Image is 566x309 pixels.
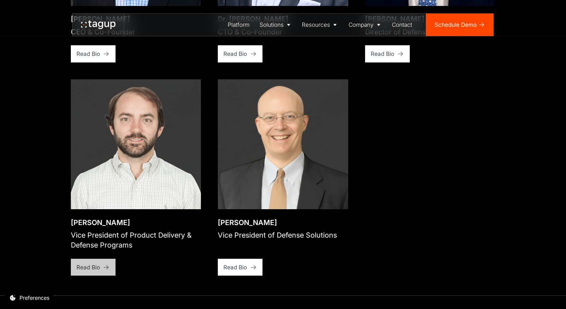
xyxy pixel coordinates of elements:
[218,259,262,276] a: Read Bio
[426,14,494,36] a: Schedule Demo
[223,263,247,272] div: Read Bio
[218,79,348,209] img: Dr. Charles W. Parker, III
[228,20,250,29] div: Platform
[365,45,410,62] a: Read Bio
[71,259,116,276] a: Read Bio
[297,14,344,36] a: Resources
[71,79,201,209] img: Rory Polera
[71,230,201,250] div: Vice President of Product Delivery & Defense Programs
[20,294,49,302] div: Preferences
[344,14,387,36] a: Company
[371,50,394,58] div: Read Bio
[76,50,100,58] div: Read Bio
[218,79,348,209] a: Open bio popup
[392,20,412,29] div: Contact
[302,20,330,29] div: Resources
[223,14,255,36] a: Platform
[259,20,284,29] div: Solutions
[218,218,337,228] div: [PERSON_NAME]
[387,14,417,36] a: Contact
[71,79,201,209] a: Open bio popup
[76,263,100,272] div: Read Bio
[223,50,247,58] div: Read Bio
[71,218,201,228] div: [PERSON_NAME]
[435,20,477,29] div: Schedule Demo
[218,45,262,62] a: Read Bio
[71,45,116,62] a: Read Bio
[349,20,374,29] div: Company
[218,230,337,240] div: Vice President of Defense Solutions
[255,14,297,36] a: Solutions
